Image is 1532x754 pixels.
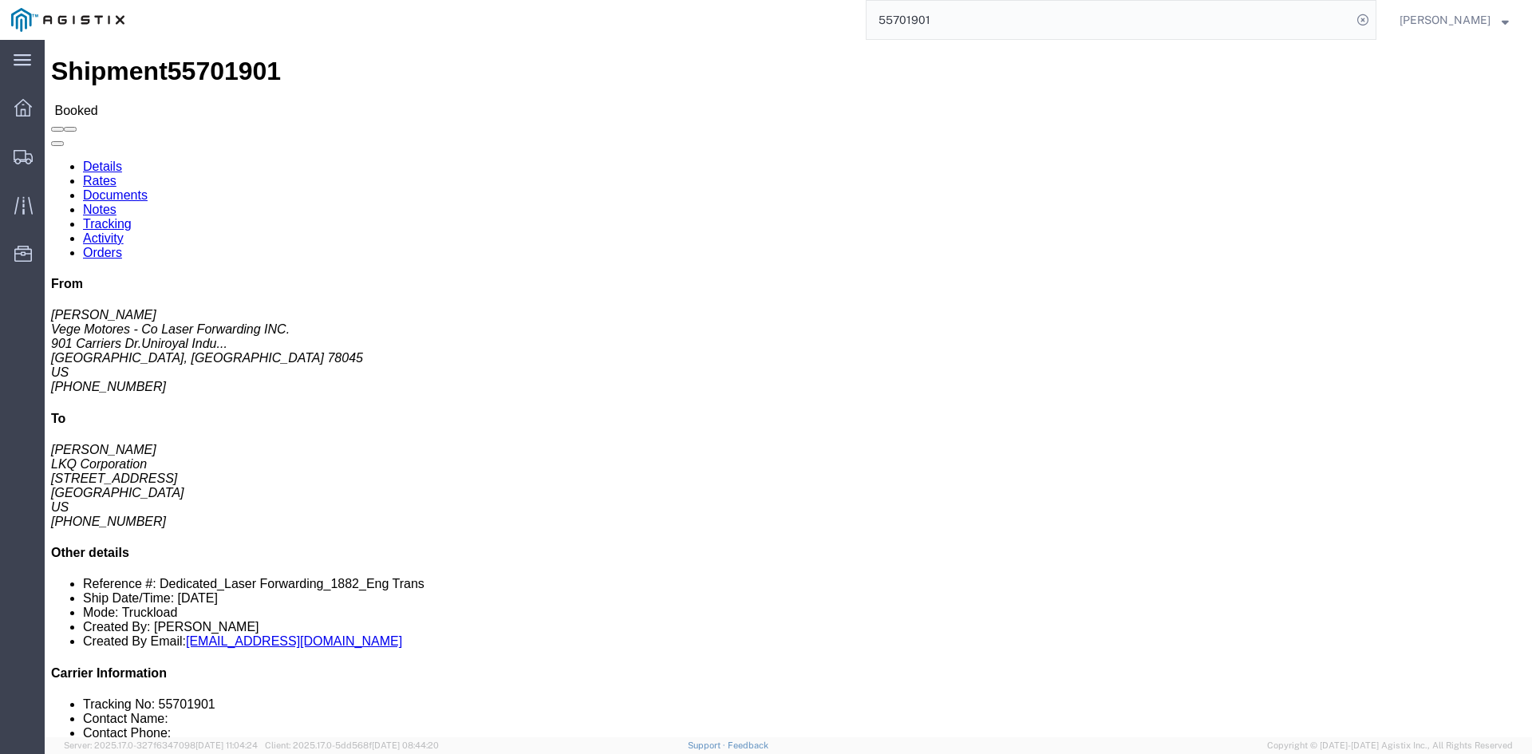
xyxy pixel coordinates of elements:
input: Search for shipment number, reference number [867,1,1352,39]
button: [PERSON_NAME] [1399,10,1510,30]
span: Jorge Hinojosa [1400,11,1491,29]
a: Support [688,740,728,750]
a: Feedback [728,740,768,750]
img: logo [11,8,124,32]
span: Client: 2025.17.0-5dd568f [265,740,439,750]
iframe: FS Legacy Container [45,40,1532,737]
span: [DATE] 11:04:24 [195,740,258,750]
span: Copyright © [DATE]-[DATE] Agistix Inc., All Rights Reserved [1267,739,1513,752]
span: [DATE] 08:44:20 [372,740,439,750]
span: Server: 2025.17.0-327f6347098 [64,740,258,750]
